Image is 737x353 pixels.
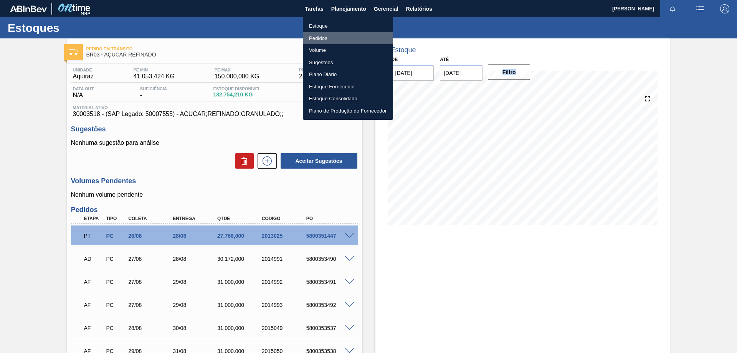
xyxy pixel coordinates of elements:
[303,68,393,81] a: Plano Diário
[303,56,393,69] a: Sugestões
[303,81,393,93] a: Estoque Fornecedor
[303,20,393,32] a: Estoque
[303,93,393,105] a: Estoque Consolidado
[303,32,393,45] a: Pedidos
[303,44,393,56] a: Volume
[303,105,393,117] a: Plano de Produção do Fornecedor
